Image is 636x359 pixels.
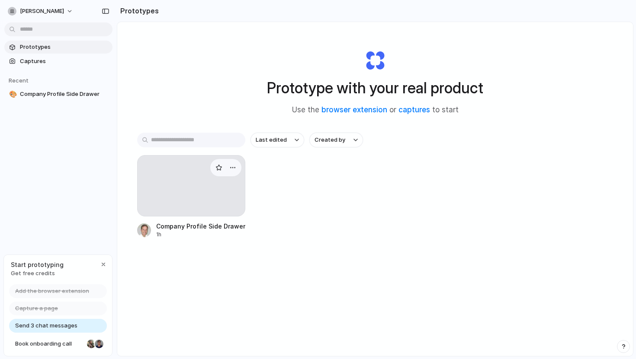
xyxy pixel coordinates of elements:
span: Last edited [256,136,287,144]
button: Created by [309,133,363,147]
button: 🎨 [8,90,16,98]
a: 🎨Company Profile Side Drawer [4,88,112,101]
span: Created by [315,136,345,144]
span: [PERSON_NAME] [20,7,64,16]
span: Recent [9,77,29,84]
a: captures [398,105,430,114]
div: 🎨 [9,89,15,99]
span: Add the browser extension [15,287,89,295]
span: Company Profile Side Drawer [20,90,109,98]
span: Capture a page [15,304,58,313]
button: Last edited [251,133,304,147]
div: Nicole Kubica [86,339,96,349]
a: Prototypes [4,41,112,54]
a: Company Profile Side Drawer1h [137,155,245,238]
h2: Prototypes [117,6,159,16]
h1: Prototype with your real product [267,76,483,99]
a: Book onboarding call [9,337,107,351]
a: browser extension [321,105,387,114]
span: Captures [20,57,109,66]
button: [PERSON_NAME] [4,4,77,18]
span: Send 3 chat messages [15,321,77,330]
div: Company Profile Side Drawer [156,222,245,231]
a: Captures [4,55,112,68]
span: Use the or to start [292,105,459,116]
div: Christian Iacullo [94,339,104,349]
span: Prototypes [20,43,109,51]
span: Book onboarding call [15,340,84,348]
span: Get free credits [11,269,64,278]
span: Start prototyping [11,260,64,269]
div: 1h [156,231,245,238]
